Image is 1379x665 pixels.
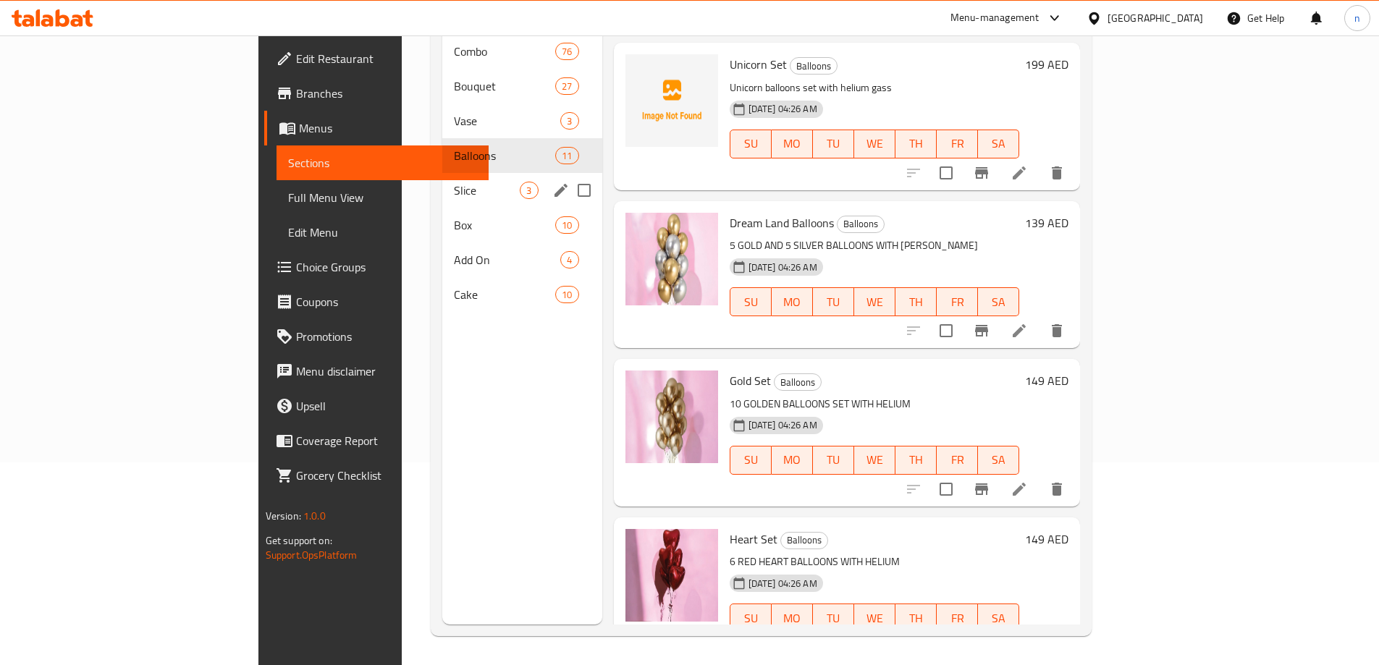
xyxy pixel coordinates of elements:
[625,370,718,463] img: Gold Set
[895,287,937,316] button: TH
[1039,313,1074,348] button: delete
[1011,322,1028,339] a: Edit menu item
[937,287,978,316] button: FR
[978,287,1019,316] button: SA
[730,553,1020,571] p: 6 RED HEART BALLOONS WITH HELIUM
[772,603,813,632] button: MO
[819,292,848,313] span: TU
[860,608,890,629] span: WE
[264,423,489,458] a: Coverage Report
[299,119,477,137] span: Menus
[296,467,477,484] span: Grocery Checklist
[736,133,766,154] span: SU
[1011,164,1028,182] a: Edit menu item
[772,130,813,158] button: MO
[730,603,772,632] button: SU
[730,79,1020,97] p: Unicorn balloons set with helium gass
[1039,156,1074,190] button: delete
[296,432,477,449] span: Coverage Report
[730,395,1020,413] p: 10 GOLDEN BALLOONS SET WITH HELIUM
[454,216,555,234] div: Box
[1108,10,1203,26] div: [GEOGRAPHIC_DATA]
[901,449,931,470] span: TH
[296,328,477,345] span: Promotions
[288,189,477,206] span: Full Menu View
[296,397,477,415] span: Upsell
[837,216,885,233] div: Balloons
[860,133,890,154] span: WE
[264,111,489,145] a: Menus
[454,43,555,60] div: Combo
[730,370,771,391] span: Gold Set
[442,277,602,312] div: Cake10
[813,287,854,316] button: TU
[556,45,578,59] span: 76
[781,532,827,548] span: Balloons
[937,130,978,158] button: FR
[303,507,326,525] span: 1.0.0
[442,242,602,277] div: Add On4
[777,133,807,154] span: MO
[296,293,477,310] span: Coupons
[442,103,602,138] div: Vase3
[978,130,1019,158] button: SA
[895,446,937,475] button: TH
[937,446,978,475] button: FR
[296,258,477,276] span: Choice Groups
[277,145,489,180] a: Sections
[454,112,560,130] span: Vase
[555,286,578,303] div: items
[264,250,489,284] a: Choice Groups
[931,474,961,504] span: Select to update
[743,261,823,274] span: [DATE] 04:26 AM
[1354,10,1360,26] span: n
[442,208,602,242] div: Box10
[777,292,807,313] span: MO
[560,251,578,268] div: items
[790,58,837,75] span: Balloons
[942,608,972,629] span: FR
[266,546,358,564] a: Support.OpsPlatform
[555,43,578,60] div: items
[277,215,489,250] a: Edit Menu
[743,102,823,116] span: [DATE] 04:26 AM
[901,292,931,313] span: TH
[942,133,972,154] span: FR
[520,184,537,198] span: 3
[819,608,848,629] span: TU
[1039,472,1074,507] button: delete
[556,149,578,163] span: 11
[730,446,772,475] button: SU
[442,34,602,69] div: Combo76
[819,133,848,154] span: TU
[625,529,718,622] img: Heart Set
[901,608,931,629] span: TH
[743,577,823,590] span: [DATE] 04:26 AM
[264,284,489,319] a: Coupons
[520,182,538,199] div: items
[736,449,766,470] span: SU
[296,85,477,102] span: Branches
[931,158,961,188] span: Select to update
[454,77,555,95] span: Bouquet
[774,373,822,391] div: Balloons
[813,130,854,158] button: TU
[901,133,931,154] span: TH
[790,57,838,75] div: Balloons
[454,286,555,303] span: Cake
[555,147,578,164] div: items
[984,133,1013,154] span: SA
[772,287,813,316] button: MO
[860,292,890,313] span: WE
[777,449,807,470] span: MO
[854,446,895,475] button: WE
[964,156,999,190] button: Branch-specific-item
[860,449,890,470] span: WE
[854,603,895,632] button: WE
[625,213,718,305] img: Dream Land Balloons
[942,292,972,313] span: FR
[730,287,772,316] button: SU
[555,216,578,234] div: items
[1025,529,1068,549] h6: 149 AED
